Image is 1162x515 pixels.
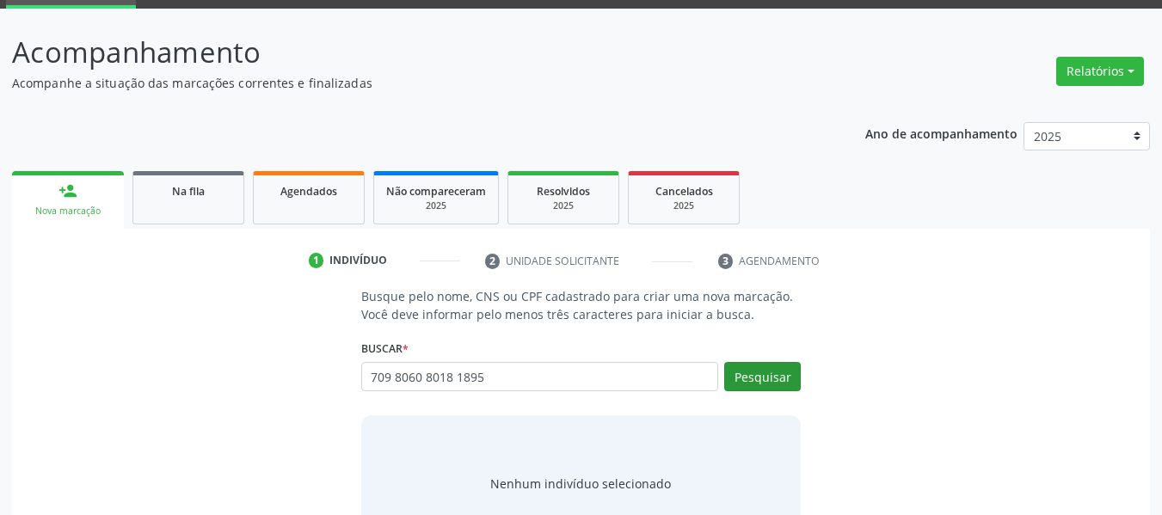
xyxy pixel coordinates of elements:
div: Nenhum indivíduo selecionado [490,475,671,493]
div: 2025 [641,199,727,212]
div: 1 [309,253,324,268]
div: person_add [58,181,77,200]
span: Resolvidos [537,184,590,199]
span: Agendados [280,184,337,199]
p: Busque pelo nome, CNS ou CPF cadastrado para criar uma nova marcação. Você deve informar pelo men... [361,287,802,323]
div: Indivíduo [329,253,387,268]
p: Acompanhe a situação das marcações correntes e finalizadas [12,74,808,92]
input: Busque por nome, CNS ou CPF [361,362,719,391]
div: Nova marcação [24,205,112,218]
p: Ano de acompanhamento [865,122,1018,144]
div: 2025 [520,199,606,212]
span: Na fila [172,184,205,199]
button: Relatórios [1056,57,1144,86]
label: Buscar [361,335,409,362]
span: Cancelados [655,184,713,199]
p: Acompanhamento [12,31,808,74]
button: Pesquisar [724,362,801,391]
span: Não compareceram [386,184,486,199]
div: 2025 [386,199,486,212]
